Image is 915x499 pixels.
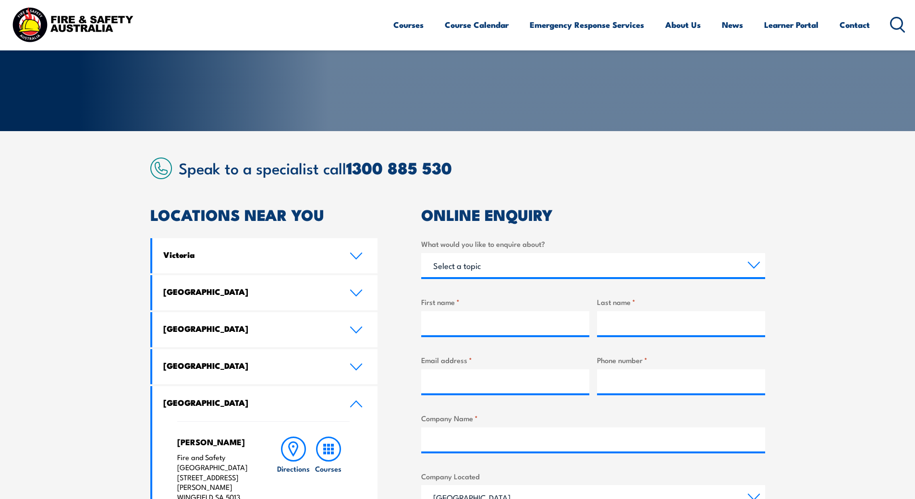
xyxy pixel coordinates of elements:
h4: [GEOGRAPHIC_DATA] [163,397,335,408]
h6: Directions [277,463,310,474]
a: Emergency Response Services [530,12,644,37]
h4: [GEOGRAPHIC_DATA] [163,360,335,371]
label: Phone number [597,354,765,365]
label: First name [421,296,589,307]
h4: [GEOGRAPHIC_DATA] [163,323,335,334]
h2: ONLINE ENQUIRY [421,207,765,221]
a: [GEOGRAPHIC_DATA] [152,386,378,421]
a: Contact [840,12,870,37]
label: Company Name [421,413,765,424]
a: Courses [393,12,424,37]
h4: Victoria [163,249,335,260]
label: What would you like to enquire about? [421,238,765,249]
label: Last name [597,296,765,307]
h4: [GEOGRAPHIC_DATA] [163,286,335,297]
h2: Speak to a specialist call [179,159,765,176]
label: Email address [421,354,589,365]
a: Learner Portal [764,12,818,37]
a: News [722,12,743,37]
a: [GEOGRAPHIC_DATA] [152,349,378,384]
h4: [PERSON_NAME] [177,437,257,447]
a: [GEOGRAPHIC_DATA] [152,275,378,310]
a: [GEOGRAPHIC_DATA] [152,312,378,347]
a: Victoria [152,238,378,273]
h6: Courses [315,463,342,474]
a: 1300 885 530 [346,155,452,180]
a: About Us [665,12,701,37]
h2: LOCATIONS NEAR YOU [150,207,378,221]
label: Company Located [421,471,765,482]
a: Course Calendar [445,12,509,37]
